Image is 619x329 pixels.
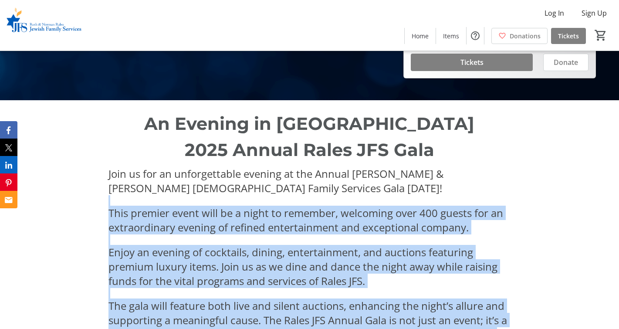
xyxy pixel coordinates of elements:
[510,31,541,41] span: Donations
[551,28,586,44] a: Tickets
[554,57,578,68] span: Donate
[558,31,579,41] span: Tickets
[543,54,589,71] button: Donate
[108,111,511,137] p: An Evening in [GEOGRAPHIC_DATA]
[436,28,466,44] a: Items
[411,54,533,71] button: Tickets
[108,206,503,234] span: This premier event will be a night to remember, welcoming over 400 guests for an extraordinary ev...
[593,27,609,43] button: Cart
[582,8,607,18] span: Sign Up
[538,6,571,20] button: Log In
[405,28,436,44] a: Home
[491,28,548,44] a: Donations
[575,6,614,20] button: Sign Up
[467,27,484,44] button: Help
[460,57,484,68] span: Tickets
[108,137,511,163] p: 2025 Annual Rales JFS Gala
[108,166,443,195] span: Join us for an unforgettable evening at the Annual [PERSON_NAME] & [PERSON_NAME] [DEMOGRAPHIC_DAT...
[443,31,459,41] span: Items
[412,31,429,41] span: Home
[5,3,83,47] img: Ruth & Norman Rales Jewish Family Services's Logo
[108,245,497,288] span: Enjoy an evening of cocktails, dining, entertainment, and auctions featuring premium luxury items...
[545,8,564,18] span: Log In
